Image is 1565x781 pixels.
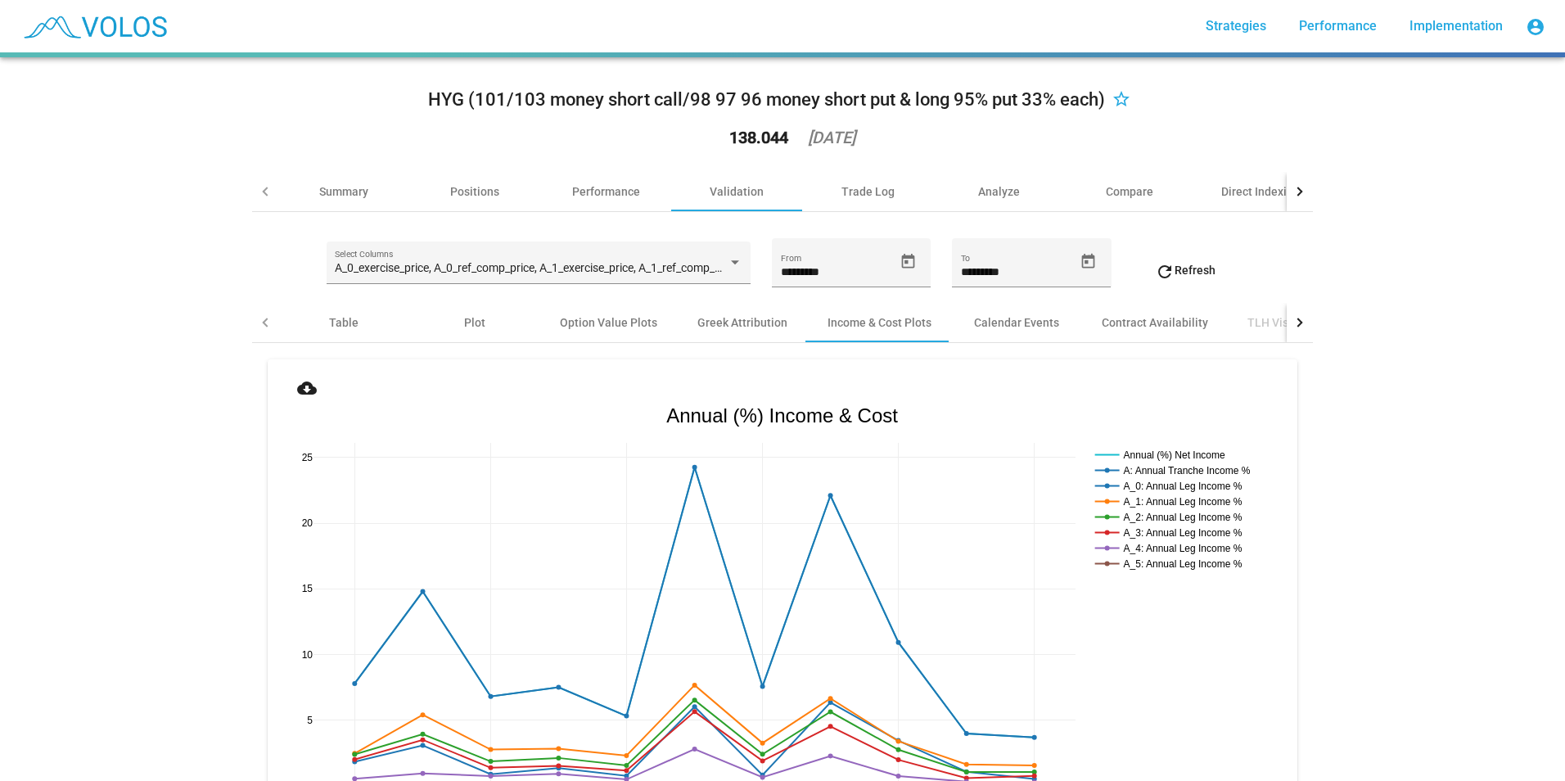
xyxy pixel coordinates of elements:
[13,6,175,47] img: blue_transparent.png
[974,314,1059,331] div: Calendar Events
[1206,18,1266,34] span: Strategies
[828,314,931,331] div: Income & Cost Plots
[808,129,855,146] div: [DATE]
[1142,255,1229,285] button: Refresh
[572,183,640,200] div: Performance
[464,314,485,331] div: Plot
[1396,11,1516,41] a: Implementation
[297,378,317,398] mat-icon: cloud_download
[1221,183,1300,200] div: Direct Indexing
[1247,314,1346,331] div: TLH Visualizations
[978,183,1020,200] div: Analyze
[560,314,657,331] div: Option Value Plots
[697,314,787,331] div: Greek Attribution
[1112,91,1131,111] mat-icon: star_border
[329,314,359,331] div: Table
[894,247,922,276] button: Open calendar
[1155,264,1215,277] span: Refresh
[1155,262,1175,282] mat-icon: refresh
[1526,17,1545,37] mat-icon: account_circle
[1074,247,1103,276] button: Open calendar
[319,183,368,200] div: Summary
[335,261,1558,274] span: A_0_exercise_price, A_0_ref_comp_price, A_1_exercise_price, A_1_ref_comp_price, A_2_exercise_pric...
[841,183,895,200] div: Trade Log
[1193,11,1279,41] a: Strategies
[1286,11,1390,41] a: Performance
[710,183,764,200] div: Validation
[1102,314,1208,331] div: Contract Availability
[1299,18,1377,34] span: Performance
[428,87,1105,113] div: HYG (101/103 money short call/98 97 96 money short put & long 95% put 33% each)
[1409,18,1503,34] span: Implementation
[1106,183,1153,200] div: Compare
[450,183,499,200] div: Positions
[729,129,788,146] div: 138.044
